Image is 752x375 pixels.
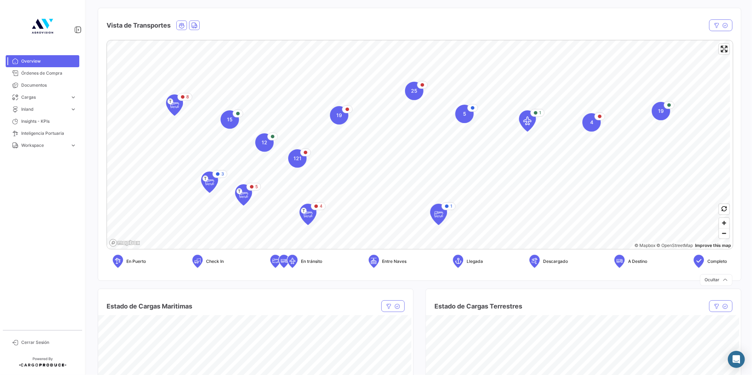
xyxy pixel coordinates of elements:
span: En tránsito [301,258,322,265]
span: 12 [262,139,267,146]
span: Llegada [467,258,483,265]
h4: Vista de Transportes [107,21,171,30]
div: Map marker [582,113,601,132]
a: Documentos [6,79,79,91]
canvas: Map [107,40,730,250]
a: Map feedback [695,243,731,248]
a: Órdenes de Compra [6,67,79,79]
img: 4b7f8542-3a82-4138-a362-aafd166d3a59.jpg [25,8,60,44]
span: 4 [590,119,593,126]
span: 3 [221,171,224,177]
span: T [167,98,173,104]
div: Abrir Intercom Messenger [728,351,745,368]
span: 5 [463,110,466,117]
h4: Estado de Cargas Maritimas [107,301,192,311]
a: Inteligencia Portuaria [6,127,79,139]
span: Overview [21,58,76,64]
span: Entre Naves [382,258,407,265]
div: Map marker [201,172,218,193]
span: Workspace [21,142,67,149]
button: Ocean [177,21,187,30]
span: Descargado [543,258,568,265]
span: 19 [658,108,664,115]
h4: Estado de Cargas Terrestres [434,301,522,311]
button: Land [189,21,199,30]
span: 19 [336,112,342,119]
span: T [237,188,242,194]
span: Insights - KPIs [21,118,76,125]
span: Zoom out [719,229,729,238]
span: Órdenes de Compra [21,70,76,76]
span: expand_more [70,106,76,112]
button: Ocultar [700,274,733,286]
span: 121 [294,155,302,162]
span: 5 [255,184,258,190]
span: 8 [186,94,189,100]
span: Completo [707,258,727,265]
span: Documentos [21,82,76,88]
span: expand_more [70,142,76,149]
span: Check In [206,258,224,265]
div: Map marker [300,204,317,225]
span: 25 [411,87,417,94]
a: Insights - KPIs [6,115,79,127]
span: 1 [539,110,541,116]
div: Map marker [288,149,307,168]
div: Map marker [455,105,474,123]
a: OpenStreetMap [657,243,693,248]
div: Map marker [652,102,670,120]
div: Map marker [221,110,239,129]
div: Map marker [255,133,274,152]
div: Map marker [430,204,447,225]
button: Zoom in [719,218,729,228]
div: Map marker [405,82,423,100]
button: Enter fullscreen [719,44,729,54]
a: Mapbox logo [109,239,140,247]
button: Zoom out [719,228,729,238]
div: Map marker [519,110,536,132]
span: Inteligencia Portuaria [21,130,76,137]
span: 15 [227,116,233,123]
span: En Puerto [126,258,146,265]
span: Inland [21,106,67,112]
span: expand_more [70,94,76,100]
span: Cerrar Sesión [21,339,76,346]
span: A Destino [628,258,647,265]
span: T [301,208,307,214]
div: Map marker [166,94,183,116]
a: Mapbox [634,243,655,248]
div: Map marker [235,184,252,206]
span: 1 [450,203,452,209]
div: Map marker [330,106,348,125]
a: Overview [6,55,79,67]
span: T [203,175,208,181]
span: 4 [320,203,323,209]
span: Cargas [21,94,67,100]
